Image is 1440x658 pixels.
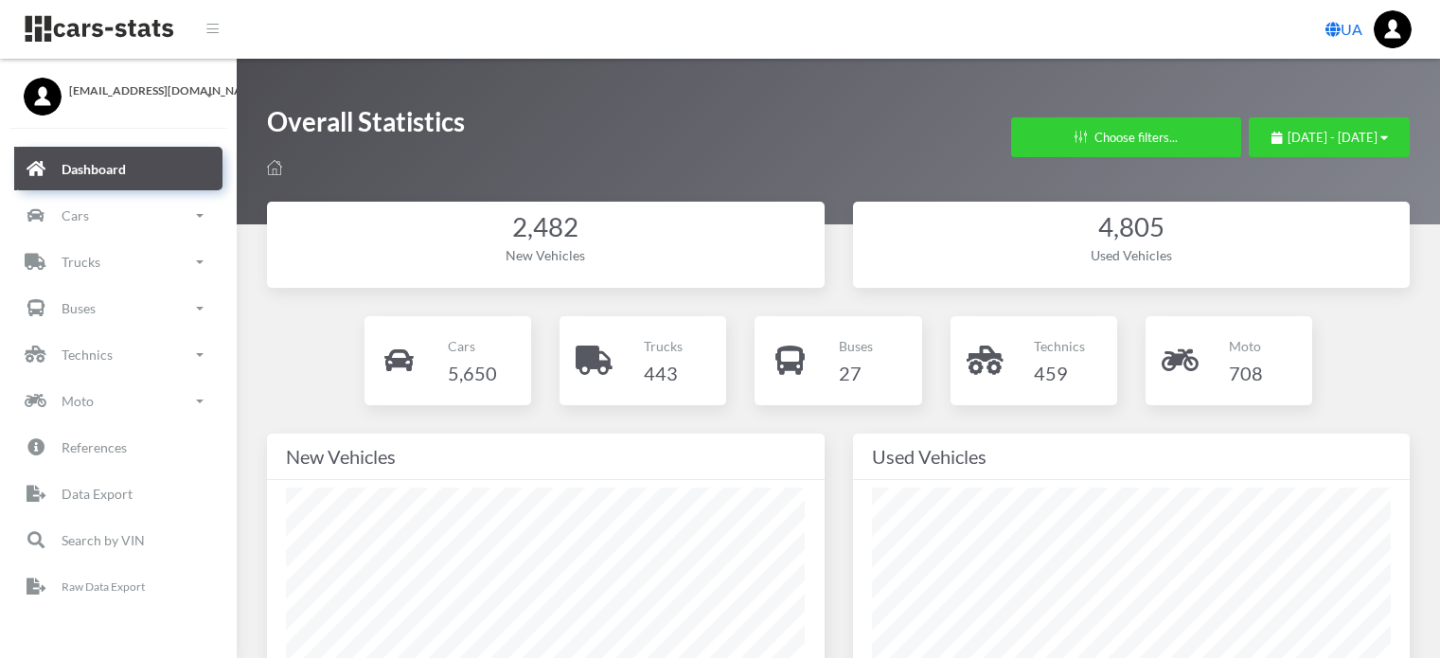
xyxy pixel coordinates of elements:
[62,436,127,459] p: References
[1318,10,1370,48] a: UA
[1011,117,1241,157] button: Choose filters...
[62,250,100,274] p: Trucks
[14,148,222,191] a: Dashboard
[14,380,222,423] a: Moto
[24,14,175,44] img: navbar brand
[1229,334,1263,358] p: Moto
[872,245,1392,265] div: Used Vehicles
[1229,358,1263,388] h4: 708
[267,104,465,149] h1: Overall Statistics
[14,287,222,330] a: Buses
[644,334,683,358] p: Trucks
[62,157,126,181] p: Dashboard
[1374,10,1412,48] img: ...
[448,358,497,388] h4: 5,650
[62,389,94,413] p: Moto
[286,209,806,246] div: 2,482
[14,519,222,562] a: Search by VIN
[14,240,222,284] a: Trucks
[839,358,873,388] h4: 27
[872,441,1392,471] div: Used Vehicles
[448,334,497,358] p: Cars
[644,358,683,388] h4: 443
[872,209,1392,246] div: 4,805
[69,82,213,99] span: [EMAIL_ADDRESS][DOMAIN_NAME]
[62,577,145,597] p: Raw Data Export
[1249,117,1410,157] button: [DATE] - [DATE]
[839,334,873,358] p: Buses
[62,296,96,320] p: Buses
[62,482,133,506] p: Data Export
[14,333,222,377] a: Technics
[24,78,213,99] a: [EMAIL_ADDRESS][DOMAIN_NAME]
[14,472,222,516] a: Data Export
[62,343,113,366] p: Technics
[62,204,89,227] p: Cars
[1034,358,1085,388] h4: 459
[286,245,806,265] div: New Vehicles
[14,194,222,238] a: Cars
[1034,334,1085,358] p: Technics
[286,441,806,471] div: New Vehicles
[62,528,145,552] p: Search by VIN
[14,565,222,609] a: Raw Data Export
[1288,130,1378,145] span: [DATE] - [DATE]
[14,426,222,470] a: References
